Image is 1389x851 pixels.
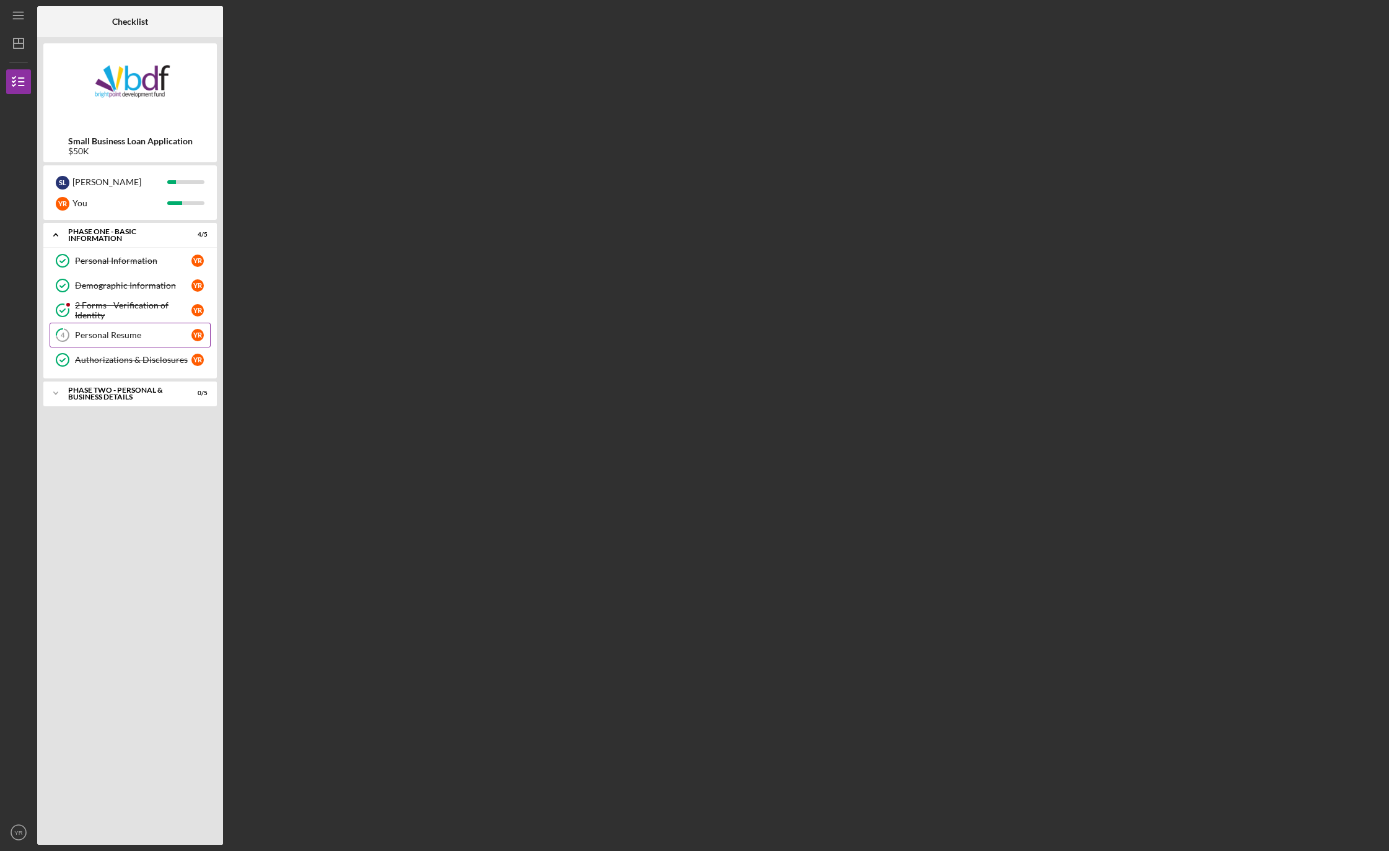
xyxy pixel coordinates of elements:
[191,354,204,366] div: Y R
[72,172,167,193] div: [PERSON_NAME]
[191,255,204,267] div: Y R
[6,820,31,845] button: YR
[191,304,204,316] div: Y R
[185,390,208,397] div: 0 / 5
[50,347,211,372] a: Authorizations & DisclosuresYR
[68,136,193,146] b: Small Business Loan Application
[191,329,204,341] div: Y R
[68,146,193,156] div: $50K
[68,228,177,242] div: Phase One - Basic Information
[75,256,191,266] div: Personal Information
[75,300,191,320] div: 2 Forms - Verification of Identity
[72,193,167,214] div: You
[75,330,191,340] div: Personal Resume
[75,281,191,290] div: Demographic Information
[56,197,69,211] div: Y R
[112,17,148,27] b: Checklist
[50,248,211,273] a: Personal InformationYR
[191,279,204,292] div: Y R
[61,331,65,339] tspan: 4
[56,176,69,190] div: S L
[185,231,208,238] div: 4 / 5
[43,50,217,124] img: Product logo
[50,323,211,347] a: 4Personal ResumeYR
[75,355,191,365] div: Authorizations & Disclosures
[50,298,211,323] a: 2 Forms - Verification of IdentityYR
[68,386,177,401] div: PHASE TWO - PERSONAL & BUSINESS DETAILS
[14,829,22,836] text: YR
[50,273,211,298] a: Demographic InformationYR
